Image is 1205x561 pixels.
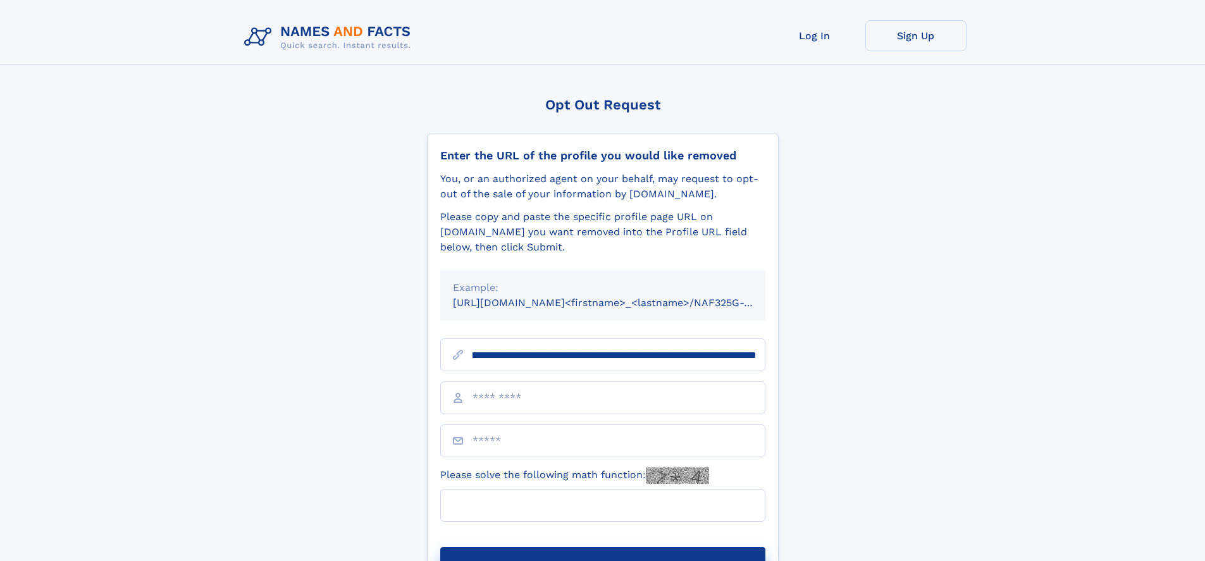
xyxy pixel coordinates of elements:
[764,20,865,51] a: Log In
[440,209,765,255] div: Please copy and paste the specific profile page URL on [DOMAIN_NAME] you want removed into the Pr...
[440,467,709,484] label: Please solve the following math function:
[440,171,765,202] div: You, or an authorized agent on your behalf, may request to opt-out of the sale of your informatio...
[239,20,421,54] img: Logo Names and Facts
[427,97,779,113] div: Opt Out Request
[440,149,765,163] div: Enter the URL of the profile you would like removed
[453,297,789,309] small: [URL][DOMAIN_NAME]<firstname>_<lastname>/NAF325G-xxxxxxxx
[865,20,967,51] a: Sign Up
[453,280,753,295] div: Example:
